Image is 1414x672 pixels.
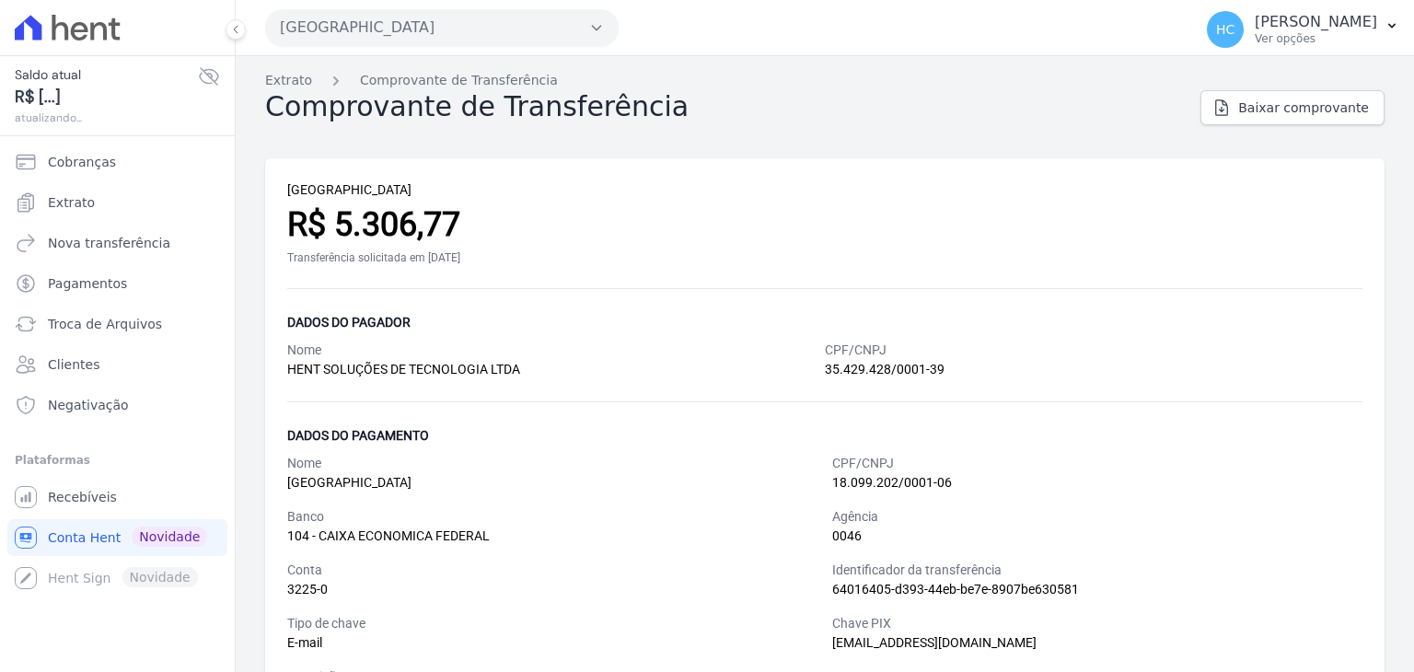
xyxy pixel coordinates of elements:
p: Ver opções [1255,31,1377,46]
div: Chave PIX [832,614,1362,633]
div: Agência [832,507,1362,527]
a: Cobranças [7,144,227,180]
button: HC [PERSON_NAME] Ver opções [1192,4,1414,55]
span: Negativação [48,396,129,414]
a: Conta Hent Novidade [7,519,227,556]
div: Tipo de chave [287,614,817,633]
div: Transferência solicitada em [DATE] [287,249,1362,266]
div: 0046 [832,527,1362,546]
nav: Sidebar [15,144,220,597]
div: Banco [287,507,817,527]
div: 3225-0 [287,580,817,599]
div: 18.099.202/0001-06 [832,473,1362,492]
p: [PERSON_NAME] [1255,13,1377,31]
a: Baixar comprovante [1200,90,1385,125]
span: Pagamentos [48,274,127,293]
a: Extrato [265,71,312,90]
div: Nome [287,454,817,473]
a: Troca de Arquivos [7,306,227,342]
a: Pagamentos [7,265,227,302]
div: 104 - CAIXA ECONOMICA FEDERAL [287,527,817,546]
a: Nova transferência [7,225,227,261]
div: CPF/CNPJ [832,454,1362,473]
div: Plataformas [15,449,220,471]
span: Baixar comprovante [1238,98,1369,117]
div: 64016405-d393-44eb-be7e-8907be630581 [832,580,1362,599]
span: Novidade [132,527,207,547]
span: Nova transferência [48,234,170,252]
span: Cobranças [48,153,116,171]
a: Extrato [7,184,227,221]
span: R$ [...] [15,85,198,110]
div: [EMAIL_ADDRESS][DOMAIN_NAME] [832,633,1362,653]
span: Extrato [48,193,95,212]
button: [GEOGRAPHIC_DATA] [265,9,619,46]
a: Comprovante de Transferência [360,71,558,90]
div: Nome [287,341,825,360]
div: CPF/CNPJ [825,341,1362,360]
div: [GEOGRAPHIC_DATA] [287,473,817,492]
span: Saldo atual [15,65,198,85]
div: E-mail [287,633,817,653]
span: Clientes [48,355,99,374]
div: Dados do pagador [287,311,1362,333]
div: Conta [287,561,817,580]
nav: Breadcrumb [265,71,1385,90]
a: Recebíveis [7,479,227,516]
span: Troca de Arquivos [48,315,162,333]
h2: Comprovante de Transferência [265,90,689,123]
div: HENT SOLUÇÕES DE TECNOLOGIA LTDA [287,360,825,379]
span: atualizando... [15,110,198,126]
span: Conta Hent [48,528,121,547]
span: Recebíveis [48,488,117,506]
div: R$ 5.306,77 [287,200,1362,249]
div: 35.429.428/0001-39 [825,360,1362,379]
div: Dados do pagamento [287,424,1362,446]
a: Negativação [7,387,227,423]
div: Identificador da transferência [832,561,1362,580]
div: [GEOGRAPHIC_DATA] [287,180,1362,200]
span: HC [1216,23,1234,36]
a: Clientes [7,346,227,383]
